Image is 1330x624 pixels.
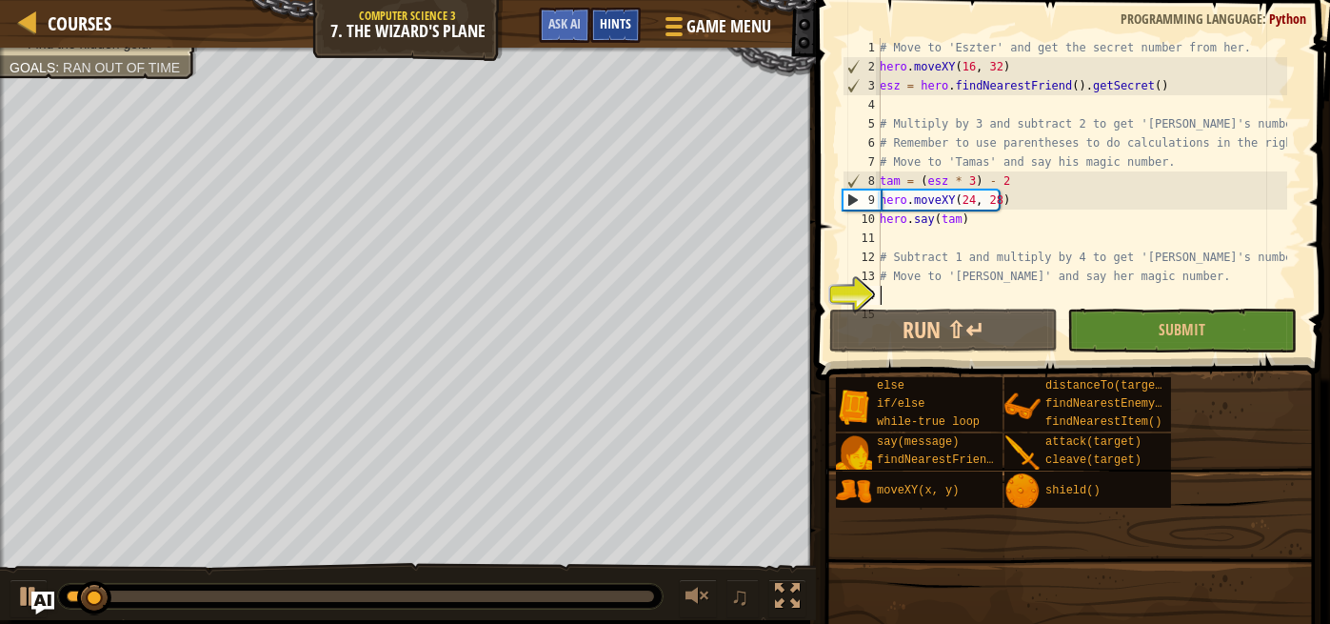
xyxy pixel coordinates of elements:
span: : [1262,10,1269,28]
button: Submit [1067,309,1296,352]
button: Ctrl + P: Play [10,579,48,618]
span: Courses [48,10,111,36]
button: Adjust volume [679,579,717,618]
div: 5 [843,114,881,133]
span: Hints [600,14,631,32]
img: portrait.png [836,473,872,510]
button: Game Menu [650,8,783,52]
div: 7 [843,152,881,171]
button: ♫ [726,579,759,618]
span: cleave(target) [1045,453,1141,467]
button: Ask AI [31,592,54,614]
span: if/else [877,397,924,411]
span: attack(target) [1045,435,1141,449]
span: shield() [1045,484,1101,497]
div: 3 [844,76,881,95]
div: 10 [843,210,881,229]
div: 4 [843,95,881,114]
div: 15 [843,305,881,343]
div: 14 [843,286,881,305]
span: findNearestFriend() [877,453,1007,467]
span: : [55,60,63,75]
div: 8 [844,171,881,191]
img: portrait.png [836,389,872,425]
span: ♫ [730,582,749,611]
div: 6 [843,133,881,152]
span: Ran out of time [63,60,180,75]
span: Python [1269,10,1306,28]
img: portrait.png [1004,435,1041,472]
img: portrait.png [1004,389,1041,425]
span: moveXY(x, y) [877,484,959,497]
span: say(message) [877,435,959,449]
button: Ask AI [539,8,590,43]
span: while-true loop [877,415,980,429]
span: Programming language [1121,10,1262,28]
span: Submit [1159,319,1205,340]
img: portrait.png [836,435,872,472]
div: 12 [843,248,881,267]
span: Ask AI [548,14,581,32]
div: 1 [843,38,881,57]
div: 2 [844,57,881,76]
span: Game Menu [686,14,771,39]
img: portrait.png [1004,473,1041,510]
a: Courses [38,10,111,36]
div: 9 [844,191,881,210]
span: Goals [10,60,55,75]
span: findNearestItem() [1045,415,1161,429]
span: else [877,379,904,393]
span: distanceTo(target) [1045,379,1169,393]
div: 13 [843,267,881,286]
button: Run ⇧↵ [829,309,1058,352]
span: findNearestEnemy() [1045,397,1169,411]
button: Toggle fullscreen [768,579,806,618]
div: 11 [843,229,881,248]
